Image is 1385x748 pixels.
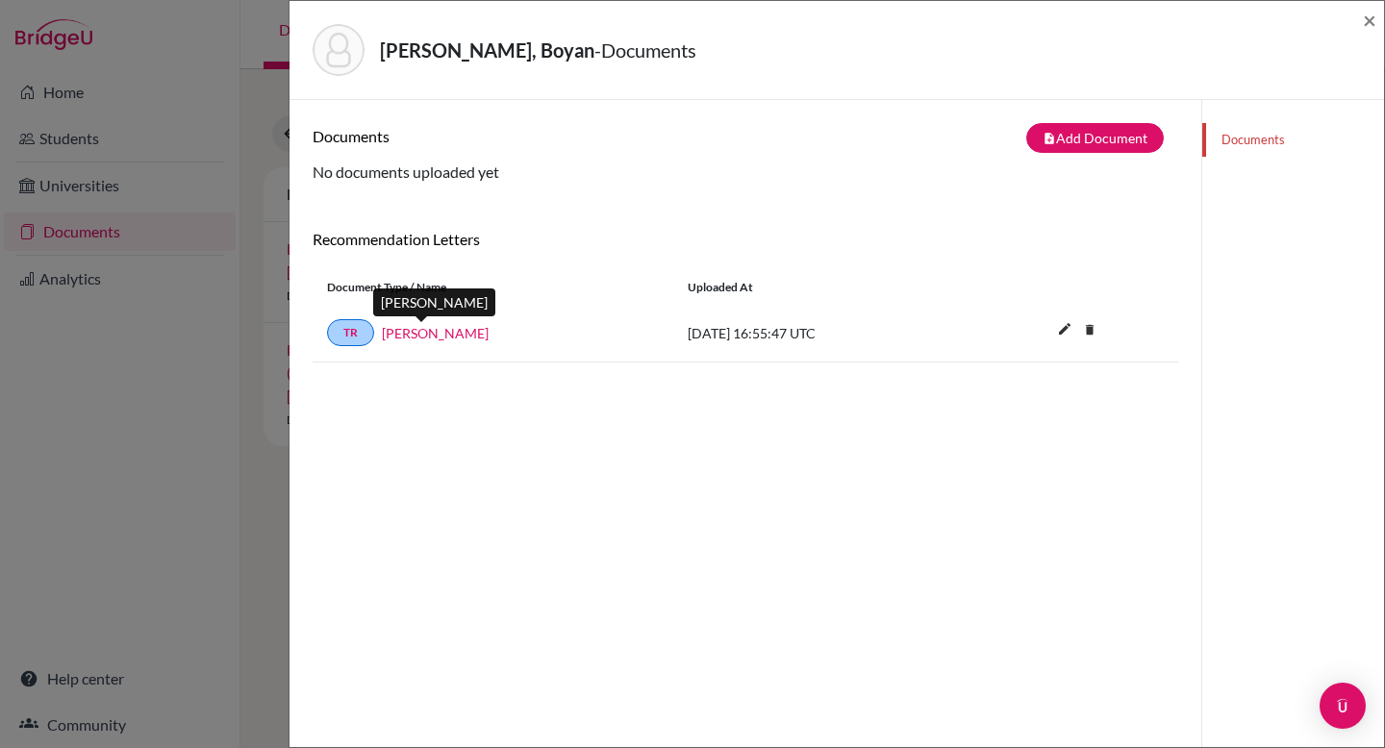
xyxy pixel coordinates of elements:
div: No documents uploaded yet [313,123,1178,184]
a: delete [1075,318,1104,344]
a: Documents [1202,123,1384,157]
button: Close [1363,9,1376,32]
button: edit [1048,316,1081,345]
span: - Documents [594,38,696,62]
h6: Documents [313,127,745,145]
i: delete [1075,315,1104,344]
i: note_add [1043,132,1056,145]
div: Uploaded at [673,279,962,296]
i: edit [1049,313,1080,344]
span: [DATE] 16:55:47 UTC [688,325,816,341]
div: [PERSON_NAME] [373,288,495,316]
div: Document Type / Name [313,279,673,296]
strong: [PERSON_NAME], Boyan [380,38,594,62]
button: note_addAdd Document [1026,123,1164,153]
a: [PERSON_NAME] [382,323,489,343]
a: TR [327,319,374,346]
h6: Recommendation Letters [313,230,1178,248]
div: Open Intercom Messenger [1320,683,1366,729]
span: × [1363,6,1376,34]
